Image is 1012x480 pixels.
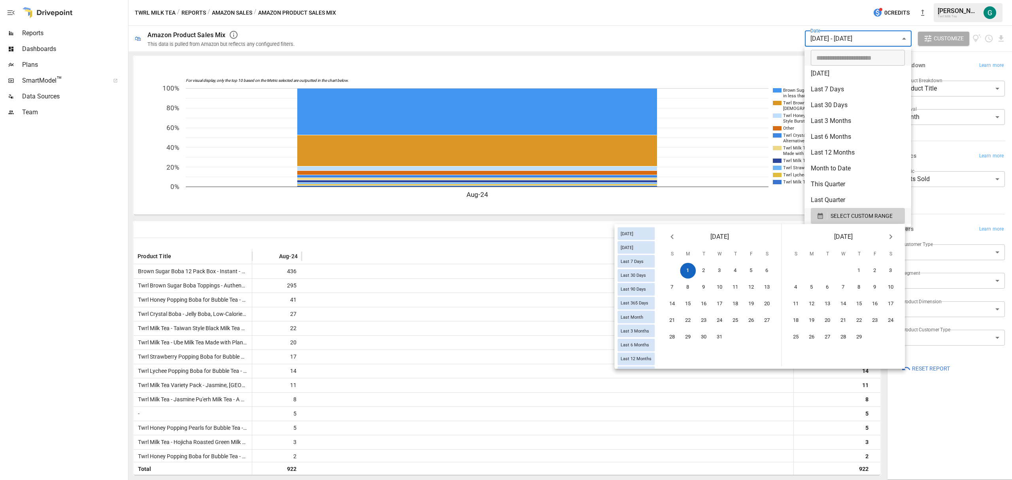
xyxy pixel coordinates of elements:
span: Wednesday [836,246,850,262]
button: 19 [744,296,759,312]
div: Last 12 Months [617,352,655,365]
button: 29 [852,329,867,345]
button: 15 [680,296,696,312]
span: Saturday [760,246,774,262]
li: Last 12 Months [804,145,911,161]
span: Tuesday [820,246,835,262]
button: 5 [744,263,759,279]
button: 14 [665,296,680,312]
li: [DATE] [804,66,911,81]
li: This Quarter [804,176,911,192]
button: 1 [680,263,696,279]
button: 1 [852,263,867,279]
span: Last Month [617,314,646,319]
div: Last 3 Months [617,325,655,337]
button: 4 [788,280,804,295]
button: 8 [852,280,867,295]
span: [DATE] [617,245,636,250]
button: 13 [759,280,775,295]
span: Last 3 Months [617,328,652,333]
div: [DATE] [617,227,655,240]
div: Last 30 Days [617,269,655,282]
button: 13 [820,296,836,312]
button: 18 [788,313,804,329]
button: 3 [883,263,899,279]
span: Sunday [665,246,679,262]
span: Monday [681,246,695,262]
button: 12 [744,280,759,295]
button: 29 [680,329,696,345]
li: Last 6 Months [804,129,911,145]
span: Thursday [728,246,742,262]
span: [DATE] [617,231,636,236]
span: Tuesday [697,246,711,262]
span: Last 6 Months [617,342,652,348]
button: 9 [696,280,712,295]
span: Last 30 Days [617,273,649,278]
button: 2 [696,263,712,279]
button: 16 [696,296,712,312]
button: 10 [712,280,728,295]
button: 12 [804,296,820,312]
button: Next month [883,229,899,245]
button: 31 [712,329,728,345]
li: Last Quarter [804,192,911,208]
button: 5 [804,280,820,295]
button: 9 [867,280,883,295]
span: SELECT CUSTOM RANGE [831,211,893,221]
span: Last 7 Days [617,259,647,264]
button: 27 [759,313,775,329]
button: 17 [883,296,899,312]
span: [DATE] [834,231,853,242]
button: 23 [696,313,712,329]
button: 25 [788,329,804,345]
button: 22 [852,313,867,329]
li: Month to Date [804,161,911,176]
span: [DATE] [710,231,729,242]
button: 6 [820,280,836,295]
span: Last 365 Days [617,300,651,306]
span: Thursday [852,246,866,262]
button: 30 [696,329,712,345]
button: 26 [744,313,759,329]
button: 20 [820,313,836,329]
button: 7 [665,280,680,295]
button: 26 [804,329,820,345]
div: Last Month [617,311,655,323]
div: [DATE] [617,241,655,254]
button: 24 [883,313,899,329]
button: 21 [665,313,680,329]
button: 28 [665,329,680,345]
button: 17 [712,296,728,312]
button: Previous month [664,229,680,245]
button: 6 [759,263,775,279]
li: Last 30 Days [804,97,911,113]
span: Last 12 Months [617,356,655,361]
span: Friday [744,246,758,262]
button: 2 [867,263,883,279]
button: 28 [836,329,852,345]
button: 16 [867,296,883,312]
button: 11 [788,296,804,312]
button: 4 [728,263,744,279]
li: Last 3 Months [804,113,911,129]
div: Last 6 Months [617,338,655,351]
span: Wednesday [712,246,727,262]
button: 19 [804,313,820,329]
button: 18 [728,296,744,312]
button: 7 [836,280,852,295]
span: Saturday [884,246,898,262]
div: Last 365 Days [617,297,655,310]
li: Last 7 Days [804,81,911,97]
div: Last 7 Days [617,255,655,268]
button: 27 [820,329,836,345]
button: 15 [852,296,867,312]
button: 20 [759,296,775,312]
button: 25 [728,313,744,329]
button: 10 [883,280,899,295]
span: Last 90 Days [617,287,649,292]
span: Monday [804,246,819,262]
button: 11 [728,280,744,295]
button: 14 [836,296,852,312]
button: 8 [680,280,696,295]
